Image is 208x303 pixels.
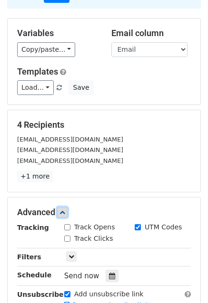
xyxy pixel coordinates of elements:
strong: Filters [17,253,41,261]
strong: Tracking [17,224,49,231]
iframe: Chat Widget [160,257,208,303]
button: Save [69,80,93,95]
label: Track Clicks [74,234,113,244]
label: Track Opens [74,222,115,232]
label: UTM Codes [145,222,182,232]
a: Load... [17,80,54,95]
a: Templates [17,66,58,76]
small: [EMAIL_ADDRESS][DOMAIN_NAME] [17,157,123,164]
small: [EMAIL_ADDRESS][DOMAIN_NAME] [17,136,123,143]
strong: Unsubscribe [17,291,64,298]
h5: Variables [17,28,97,38]
a: +1 more [17,170,53,182]
h5: Email column [111,28,191,38]
label: Add unsubscribe link [74,289,144,299]
small: [EMAIL_ADDRESS][DOMAIN_NAME] [17,146,123,153]
h5: Advanced [17,207,191,218]
h5: 4 Recipients [17,120,191,130]
strong: Schedule [17,271,51,279]
span: Send now [64,272,99,280]
a: Copy/paste... [17,42,75,57]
